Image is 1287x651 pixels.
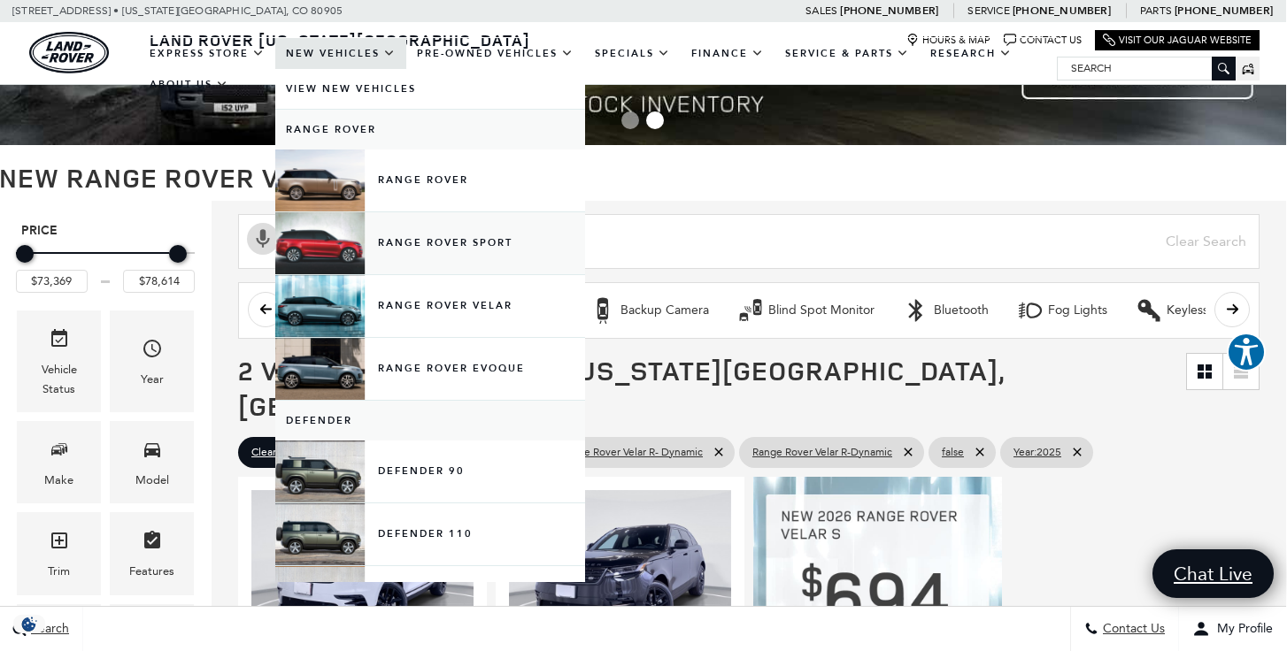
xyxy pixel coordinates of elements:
span: Trim [49,525,70,562]
a: Range Rover Velar [275,275,585,337]
button: Keyless EntryKeyless Entry [1126,292,1251,329]
a: About Us [139,69,239,100]
a: [PHONE_NUMBER] [1175,4,1273,18]
button: Fog LightsFog Lights [1007,292,1117,329]
span: 2025 [1013,441,1061,463]
a: Hours & Map [906,34,990,47]
a: Research [920,38,1022,69]
span: Range Rover Velar R-Dynamic [752,441,892,463]
button: scroll left [248,292,283,327]
div: Trim [48,562,70,581]
div: FeaturesFeatures [110,512,194,594]
span: Features [142,525,163,562]
a: [STREET_ADDRESS] • [US_STATE][GEOGRAPHIC_DATA], CO 80905 [12,4,343,17]
aside: Accessibility Help Desk [1227,333,1266,375]
div: Bluetooth [903,297,929,324]
a: New Vehicles [275,38,406,69]
div: Maximum Price [169,245,187,263]
button: Explore your accessibility options [1227,333,1266,371]
div: Vehicle Status [30,360,88,399]
button: Blind Spot MonitorBlind Spot Monitor [728,292,884,329]
span: Model [142,434,163,471]
div: MakeMake [17,421,101,503]
div: Bluetooth [934,303,989,318]
div: Blind Spot Monitor [737,297,764,324]
span: Make [49,434,70,471]
div: Backup Camera [620,303,709,318]
h5: Price [21,223,189,239]
span: Range Rover Velar R- Dynamic [560,441,703,463]
a: Land Rover [US_STATE][GEOGRAPHIC_DATA] [139,29,541,50]
span: Year : [1013,446,1037,458]
span: Land Rover [US_STATE][GEOGRAPHIC_DATA] [150,29,530,50]
span: Clear All [251,441,291,463]
input: Search [1058,57,1235,79]
span: Chat Live [1165,562,1261,586]
a: Range Rover Sport [275,212,585,274]
div: Backup Camera [590,297,616,324]
input: Search Inventory [238,214,1260,269]
a: Defender [275,401,585,440]
nav: Main Navigation [139,38,1057,100]
a: Range Rover [275,110,585,149]
div: Minimum Price [16,245,34,263]
button: BluetoothBluetooth [893,292,998,329]
a: Contact Us [1004,34,1082,47]
a: Visit Our Jaguar Website [1103,34,1252,47]
div: Price [16,239,195,293]
div: YearYear [110,310,194,412]
svg: Click to toggle on voice search [247,223,279,255]
a: Pre-Owned Vehicles [406,38,584,69]
span: Year [142,333,163,370]
button: scroll right [1214,292,1250,327]
img: Opt-Out Icon [9,615,50,633]
a: Finance [681,38,775,69]
a: Specials [584,38,681,69]
a: Range Rover Evoque [275,338,585,400]
div: Keyless Entry [1167,303,1241,318]
span: Parts [1140,4,1172,17]
div: ModelModel [110,421,194,503]
a: [PHONE_NUMBER] [840,4,938,18]
input: Minimum [16,270,88,293]
a: Chat Live [1152,549,1274,598]
a: View New Vehicles [275,69,585,109]
section: Click to Open Cookie Consent Modal [9,615,50,633]
a: Defender 90 [275,440,585,502]
div: Fog Lights [1048,303,1107,318]
a: [PHONE_NUMBER] [1013,4,1111,18]
div: VehicleVehicle Status [17,310,101,412]
span: Sales [805,4,837,17]
span: Service [967,4,1009,17]
div: Fog Lights [1017,297,1044,324]
a: Grid View [1187,354,1222,389]
input: Maximum [123,270,195,293]
span: 2 Vehicles for Sale in [US_STATE][GEOGRAPHIC_DATA], [GEOGRAPHIC_DATA] [238,352,1005,424]
a: Defender 130 [275,566,585,628]
span: Go to slide 1 [621,111,639,129]
a: Defender 110 [275,503,585,565]
div: Features [129,562,174,581]
button: Open user profile menu [1179,607,1286,651]
div: Blind Spot Monitor [768,303,875,318]
span: My Profile [1210,622,1273,637]
a: land-rover [29,32,109,73]
div: TrimTrim [17,512,101,594]
div: Make [44,471,73,490]
span: Vehicle [49,324,70,360]
div: Model [135,471,169,490]
span: Go to slide 2 [646,111,664,129]
span: false [942,441,964,463]
a: Range Rover [275,149,585,211]
a: EXPRESS STORE [139,38,275,69]
span: Contact Us [1098,622,1165,637]
button: Backup CameraBackup Camera [580,292,719,329]
div: Keyless Entry [1136,297,1162,324]
img: Land Rover [29,32,109,73]
div: Year [141,370,164,389]
a: Service & Parts [775,38,920,69]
